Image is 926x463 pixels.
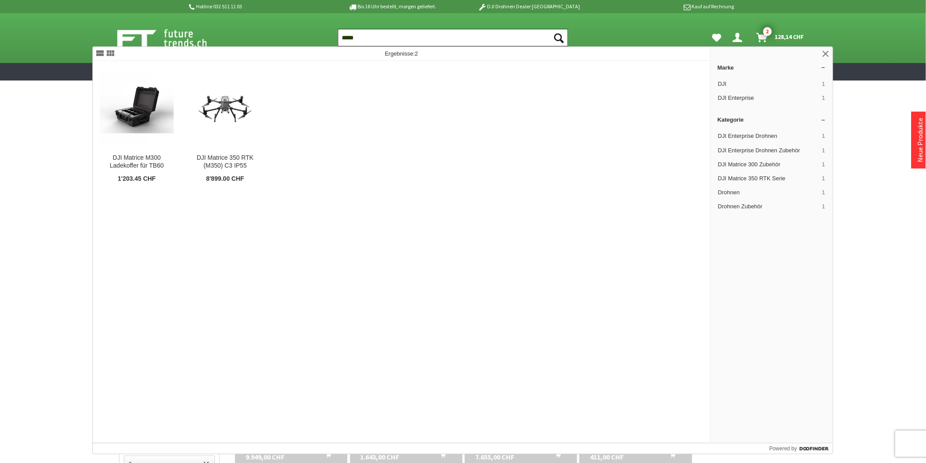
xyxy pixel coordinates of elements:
[461,1,597,12] p: DJI Drohnen Dealer [GEOGRAPHIC_DATA]
[100,154,174,170] div: DJI Matrice M300 Ladekoffer für TB60
[324,1,460,12] p: Bis 16 Uhr bestellt, morgen geliefert.
[188,154,262,170] div: DJI Matrice 350 RTK (M350) C3 IP55
[822,80,825,88] span: 1
[206,175,244,183] span: 8'899.00 CHF
[822,175,825,182] span: 1
[361,452,400,462] span: 1.643,00 CHF
[718,189,819,196] span: Drohnen
[718,161,819,168] span: DJI Matrice 300 Zubehör
[769,443,833,454] a: Powered by
[711,61,833,74] a: Marke
[822,161,825,168] span: 1
[822,189,825,196] span: 1
[246,452,284,462] span: 9.949,00 CHF
[415,50,418,57] span: 2
[545,452,566,463] button: In den Warenkorb
[315,452,336,463] button: In den Warenkorb
[718,175,819,182] span: DJI Matrice 350 RTK Serie
[718,80,819,88] span: DJI
[385,50,418,57] span: Ergebnisse:
[822,94,825,102] span: 1
[718,203,819,210] span: Drohnen Zubehör
[822,203,825,210] span: 1
[775,30,804,44] span: 128,14 CHF
[730,29,750,46] a: Dein Konto
[338,29,568,46] input: Produkt, Marke, Kategorie, EAN, Artikelnummer…
[430,452,451,463] button: In den Warenkorb
[718,147,819,154] span: DJI Enterprise Drohnen Zubehör
[187,1,324,12] p: Hotline 032 511 11 03
[718,132,819,140] span: DJI Enterprise Drohnen
[550,29,568,46] button: Suchen
[822,147,825,154] span: 1
[117,27,226,49] img: Shop Futuretrends - zur Startseite wechseln
[188,87,262,128] img: DJI Matrice 350 RTK (M350) C3 IP55
[597,1,734,12] p: Kauf auf Rechnung
[916,118,925,162] a: Neue Produkte
[718,94,819,102] span: DJI Enterprise
[475,452,514,462] span: 7.655,00 CHF
[708,29,726,46] a: Meine Favoriten
[711,113,833,126] a: Kategorie
[763,27,772,36] span: 2
[181,61,269,190] a: DJI Matrice 350 RTK (M350) C3 IP55 DJI Matrice 350 RTK (M350) C3 IP55 8'899.00 CHF
[660,452,681,463] button: In den Warenkorb
[118,175,156,183] span: 1'203.45 CHF
[822,132,825,140] span: 1
[100,71,174,145] img: DJI Matrice M300 Ladekoffer für TB60
[769,445,797,452] span: Powered by
[753,29,809,46] a: Warenkorb
[590,452,624,462] span: 411,00 CHF
[93,61,181,190] a: DJI Matrice M300 Ladekoffer für TB60 DJI Matrice M300 Ladekoffer für TB60 1'203.45 CHF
